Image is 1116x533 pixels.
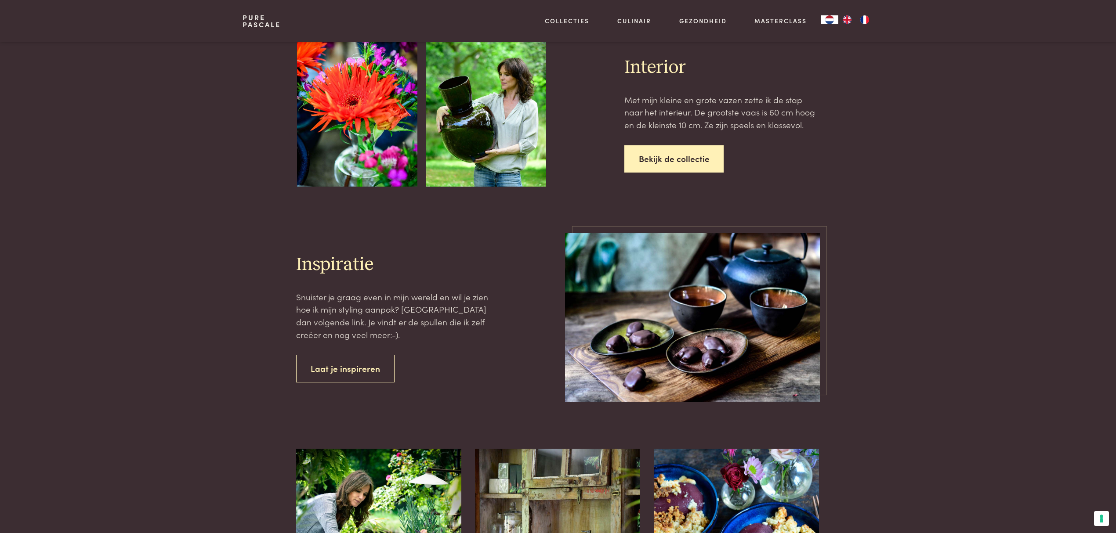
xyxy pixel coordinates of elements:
[754,16,807,25] a: Masterclass
[821,15,838,24] a: NL
[426,42,547,187] img: pure-pascale-naessens-_DSC8205
[243,14,281,28] a: PurePascale
[296,253,497,277] h2: Inspiratie
[624,145,724,173] a: Bekijk de collectie
[624,56,819,79] h2: Interior
[821,15,838,24] div: Language
[856,15,873,24] a: FR
[679,16,727,25] a: Gezondheid
[545,16,589,25] a: Collecties
[838,15,873,24] ul: Language list
[1094,511,1109,526] button: Uw voorkeuren voor toestemming voor trackingtechnologieën
[617,16,651,25] a: Culinair
[297,42,417,187] img: pure-pascale-naessens-_DSC2521
[296,291,497,341] p: Snuister je graag even in mijn wereld en wil je zien hoe ik mijn styling aanpak? [GEOGRAPHIC_DATA...
[296,355,395,382] a: Laat je inspireren
[821,15,873,24] aside: Language selected: Nederlands
[838,15,856,24] a: EN
[565,233,820,402] img: Keramiek collectie Pure Serax, chocolade ijspralines boek Nog Eenvoudiger p 196, theepot Pure Ser...
[624,94,819,131] p: Met mijn kleine en grote vazen zette ik de stap naar het interieur. De grootste vaas is 60 cm hoo...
